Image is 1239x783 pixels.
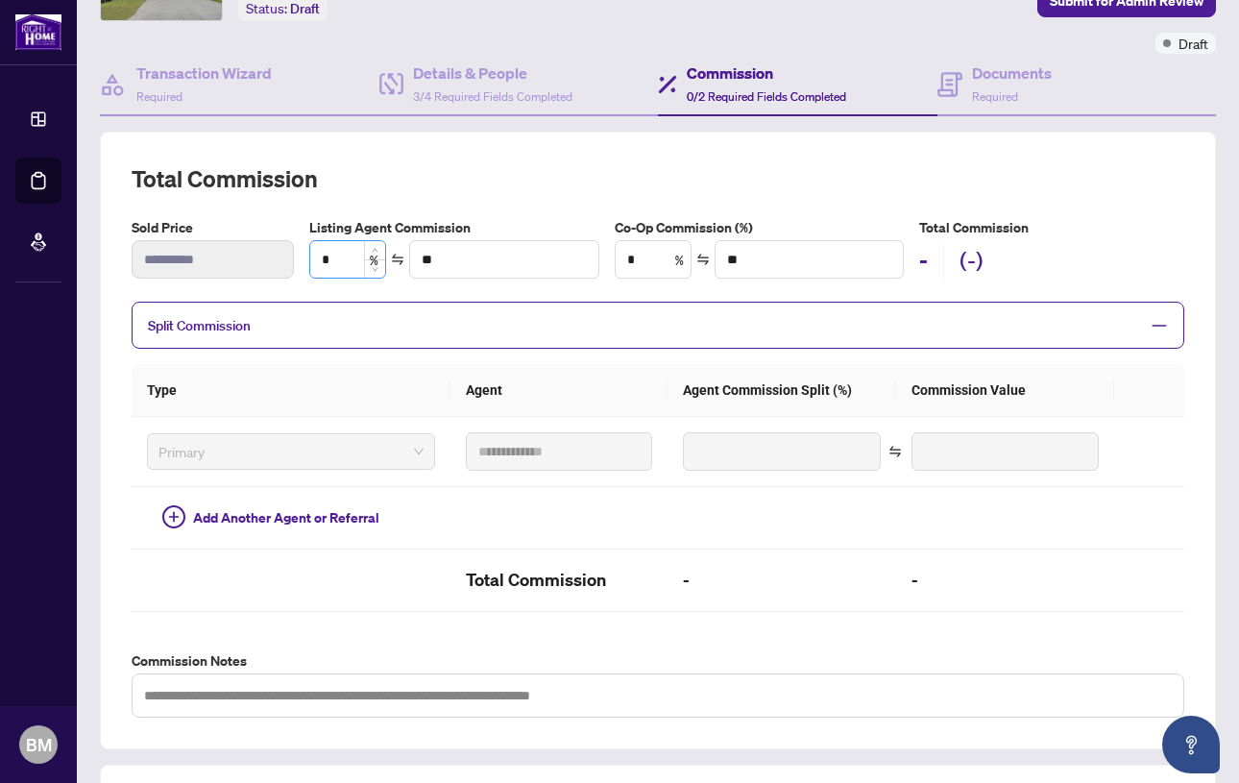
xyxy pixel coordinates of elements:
[615,217,905,238] label: Co-Op Commission (%)
[162,505,185,528] span: plus-circle
[919,217,1184,238] h5: Total Commission
[372,266,378,273] span: down
[919,245,928,281] h2: -
[1162,716,1220,773] button: Open asap
[391,253,404,266] span: swap
[147,502,395,533] button: Add Another Agent or Referral
[136,61,272,85] h4: Transaction Wizard
[911,565,1099,596] h2: -
[896,364,1114,417] th: Commission Value
[960,245,984,281] h2: (-)
[683,565,881,596] h2: -
[972,89,1018,104] span: Required
[364,241,385,259] span: Increase Value
[364,259,385,278] span: Decrease Value
[1151,317,1168,334] span: minus
[888,445,902,458] span: swap
[132,650,1184,672] label: Commission Notes
[687,89,846,104] span: 0/2 Required Fields Completed
[972,61,1052,85] h4: Documents
[26,731,52,758] span: BM
[466,565,653,596] h2: Total Commission
[15,14,61,50] img: logo
[687,61,846,85] h4: Commission
[696,253,710,266] span: swap
[136,89,182,104] span: Required
[450,364,668,417] th: Agent
[1178,33,1208,54] span: Draft
[372,247,378,254] span: up
[668,364,896,417] th: Agent Commission Split (%)
[132,364,450,417] th: Type
[309,217,599,238] label: Listing Agent Commission
[158,437,424,466] span: Primary
[132,217,294,238] label: Sold Price
[413,61,572,85] h4: Details & People
[193,507,379,528] span: Add Another Agent or Referral
[148,317,251,334] span: Split Commission
[413,89,572,104] span: 3/4 Required Fields Completed
[132,302,1184,349] div: Split Commission
[132,163,1184,194] h2: Total Commission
